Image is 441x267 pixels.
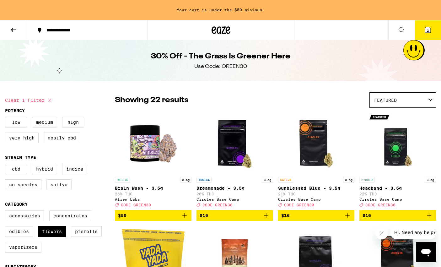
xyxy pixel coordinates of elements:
button: 2 [415,20,441,40]
a: Open page for Brain Wash - 3.5g from Alien Labs [115,111,191,210]
legend: Strain Type [5,155,36,160]
label: Prerolls [71,226,102,237]
img: Alien Labs - Brain Wash - 3.5g [122,111,185,174]
div: Use Code: GREEN30 [194,63,247,70]
label: High [62,117,84,128]
p: 3.5g [180,177,191,183]
span: CODE GREEN30 [365,203,395,207]
span: CODE GREEN30 [202,203,233,207]
button: Add to bag [115,210,191,221]
span: $16 [281,213,290,218]
span: $16 [200,213,208,218]
div: Alien Labs [115,197,191,201]
iframe: Message from company [390,226,436,239]
a: Open page for Headband - 3.5g from Circles Base Camp [359,111,436,210]
label: Flowers [38,226,66,237]
span: CODE GREEN30 [284,203,314,207]
span: 2 [427,29,429,32]
p: 3.5g [343,177,354,183]
label: Very High [5,133,39,143]
label: Edibles [5,226,33,237]
p: Dreamonade - 3.5g [196,186,273,191]
button: Add to bag [359,210,436,221]
p: Sunblessed Blue - 3.5g [278,186,355,191]
iframe: Button to launch messaging window [416,242,436,262]
label: Mostly CBD [44,133,80,143]
img: Circles Base Camp - Headband - 3.5g [366,111,429,174]
p: 26% THC [115,192,191,196]
p: HYBRID [359,177,374,183]
img: Circles Base Camp - Dreamonade - 3.5g [203,111,266,174]
img: Circles Base Camp - Sunblessed Blue - 3.5g [285,111,347,174]
p: 21% THC [278,192,355,196]
iframe: Close message [375,227,388,239]
legend: Category [5,202,28,207]
button: Add to bag [196,210,273,221]
span: $16 [363,213,371,218]
a: Open page for Dreamonade - 3.5g from Circles Base Camp [196,111,273,210]
label: Indica [62,164,87,174]
div: Circles Base Camp [278,197,355,201]
p: 3.5g [262,177,273,183]
p: Brain Wash - 3.5g [115,186,191,191]
p: 22% THC [359,192,436,196]
p: 26% THC [196,192,273,196]
button: Add to bag [278,210,355,221]
label: Hybrid [32,164,57,174]
label: CBD [5,164,27,174]
a: Open page for Sunblessed Blue - 3.5g from Circles Base Camp [278,111,355,210]
p: HYBRID [115,177,130,183]
span: Featured [374,98,397,103]
div: Circles Base Camp [359,197,436,201]
span: CODE GREEN30 [121,203,151,207]
p: SATIVA [278,177,293,183]
label: Medium [32,117,57,128]
label: Accessories [5,210,44,221]
p: Headband - 3.5g [359,186,436,191]
legend: Potency [5,108,25,113]
label: Concentrates [49,210,91,221]
label: Vaporizers [5,242,41,253]
p: INDICA [196,177,212,183]
label: Sativa [46,179,72,190]
label: Low [5,117,27,128]
h1: 30% Off - The Grass Is Greener Here [151,51,290,62]
label: No Species [5,179,41,190]
p: Showing 22 results [115,95,188,106]
button: Clear 1 filter [5,92,53,108]
p: 3.5g [425,177,436,183]
div: Circles Base Camp [196,197,273,201]
span: $50 [118,213,126,218]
